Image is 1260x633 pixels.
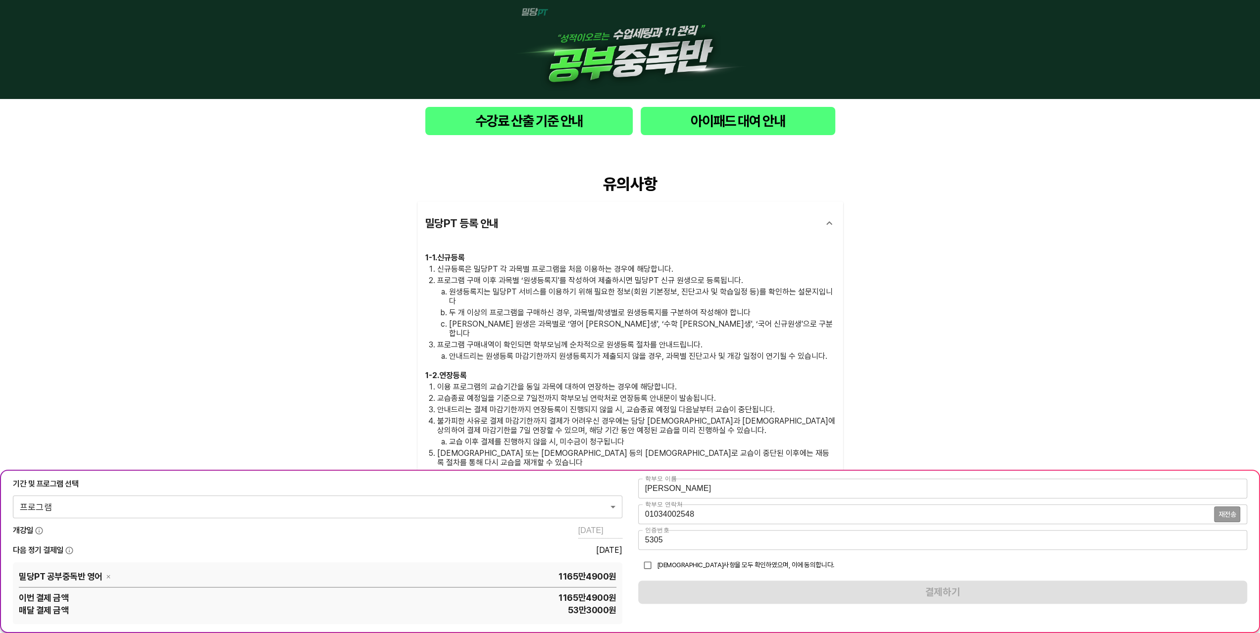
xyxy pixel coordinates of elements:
[437,382,835,391] p: 이용 프로그램의 교습기간을 동일 과목에 대하여 연장하는 경우에 해당합니다.
[449,351,835,361] p: 안내드리는 원생등록 마감기한까지 원생등록지가 제출되지 않을 경우, 과목별 진단고사 및 개강 일정이 연기될 수 있습니다.
[596,545,622,555] div: [DATE]
[13,525,33,536] span: 개강일
[1214,506,1240,522] button: 재전송
[449,287,835,306] p: 원생등록지는 밀당PT 서비스를 이용하기 위해 필요한 정보(회원 기본정보, 진단고사 및 학습일정 등)를 확인하는 설문지입니다
[641,107,835,135] button: 아이패드 대여 안내
[114,570,616,583] span: 1165만4900 원
[417,175,843,194] div: 유의사항
[68,591,616,604] span: 1165만4900 원
[417,201,843,245] div: 밀당PT 등록 안내
[638,479,1248,498] input: 학부모 이름을 입력해주세요
[19,570,102,583] span: 밀당PT 공부중독반 영어
[649,111,827,131] span: 아이패드 대여 안내
[437,405,835,414] p: 안내드리는 결제 마감기한까지 연장등록이 진행되지 않을 시, 교습종료 예정일 다음날부터 교습이 중단됩니다.
[437,340,835,349] p: 프로그램 구매내역이 확인되면 학부모님께 순차적으로 원생등록 절차를 안내드립니다.
[437,276,835,285] p: 프로그램 구매 이후 과목별 ‘원생등록지'를 작성하여 제출하시면 밀당PT 신규 원생으로 등록됩니다.
[19,591,68,604] span: 이번 결제 금액
[425,211,817,235] div: 밀당PT 등록 안내
[68,604,616,616] span: 53만3000 원
[437,264,835,274] p: 신규등록은 밀당PT 각 과목별 프로그램을 처음 이용하는 경우에 해당합니다.
[511,8,749,91] img: 1
[13,479,622,489] div: 기간 및 프로그램 선택
[449,308,835,317] p: 두 개 이상의 프로그램을 구매하신 경우, 과목별/학생별로 원생등록지를 구분하여 작성해야 합니다
[437,416,835,435] p: 불가피한 사유로 결제 마감기한까지 결제가 어려우신 경우에는 담당 [DEMOGRAPHIC_DATA]과 [DEMOGRAPHIC_DATA]에 상의하여 결제 마감기한을 7일 연장할 ...
[657,561,834,569] span: [DEMOGRAPHIC_DATA]사항을 모두 확인하였으며, 이에 동의합니다.
[638,504,1214,524] input: 학부모 연락처를 입력해주세요
[13,545,63,556] span: 다음 정기 결제일
[425,107,633,135] button: 수강료 산출 기준 안내
[1218,511,1236,518] span: 재전송
[425,253,835,262] h3: 1 - 1 . 신규등록
[437,393,835,403] p: 교습종료 예정일을 기준으로 7일전까지 학부모님 연락처로 연장등록 안내문이 발송됩니다.
[433,111,625,131] span: 수강료 산출 기준 안내
[437,448,835,467] p: [DEMOGRAPHIC_DATA] 또는 [DEMOGRAPHIC_DATA] 등의 [DEMOGRAPHIC_DATA]로 교습이 중단된 이후에는 재등록 절차를 통해 다시 교습을 재개...
[425,371,835,380] h3: 1 - 2 . 연장등록
[449,437,835,446] p: 교습 이후 결제를 진행하지 않을 시, 미수금이 청구됩니다
[13,495,622,518] div: 프로그램
[449,319,835,338] p: [PERSON_NAME] 원생은 과목별로 ‘영어 [PERSON_NAME]생', ‘수학 [PERSON_NAME]생', ‘국어 신규원생'으로 구분합니다
[19,604,68,616] span: 매달 결제 금액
